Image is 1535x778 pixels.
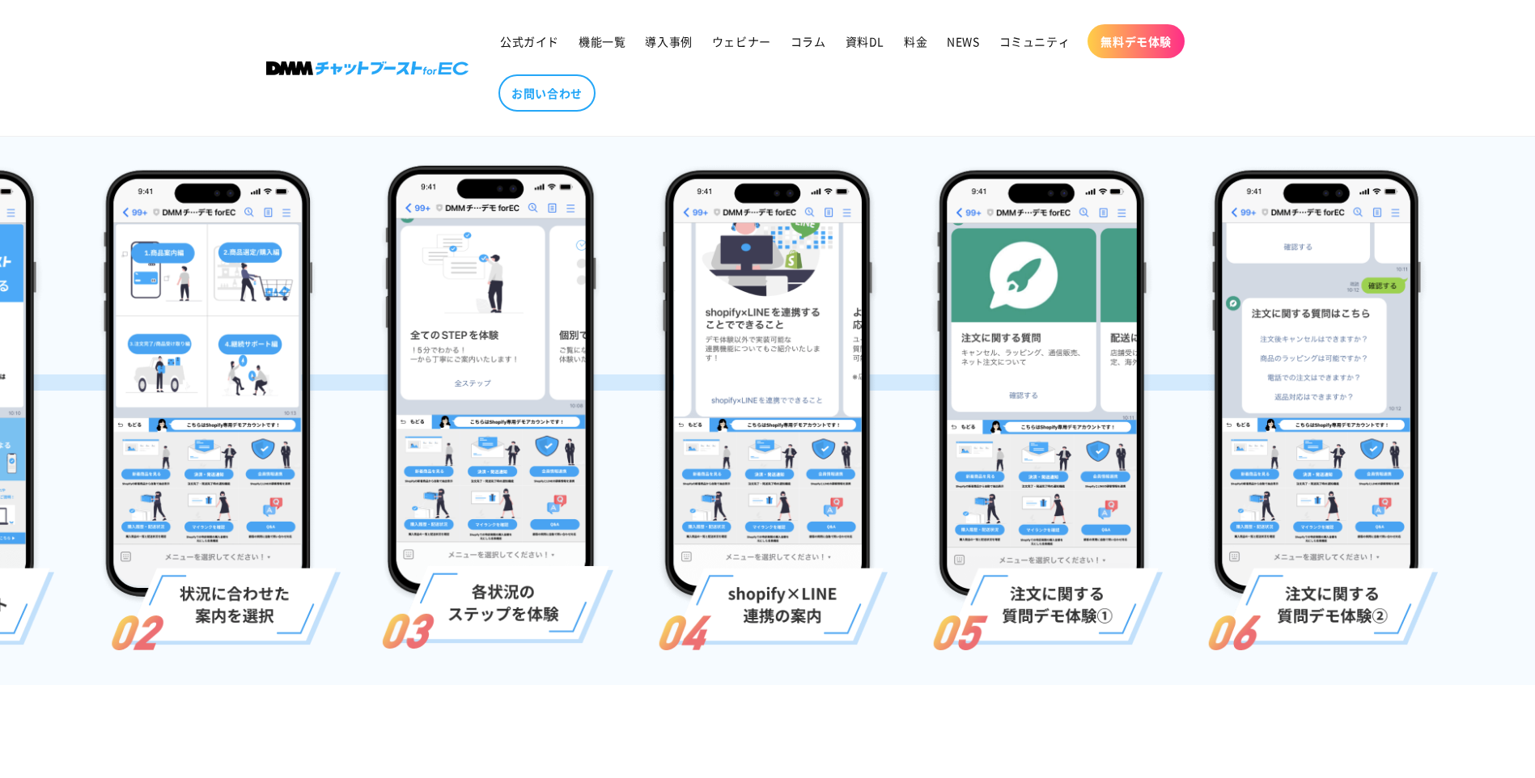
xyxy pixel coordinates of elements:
img: 注文に関する質問デモ体験① [923,159,1163,650]
span: 無料デモ体験 [1100,34,1172,49]
span: 機能一覧 [579,34,625,49]
img: 株式会社DMM Boost [266,61,469,75]
span: 導入事例 [645,34,692,49]
span: 公式ガイド [500,34,559,49]
a: コミュニティ [990,24,1080,58]
span: コミュニティ [999,34,1071,49]
a: 導入事例 [635,24,702,58]
img: 状況に合わせた案内を選択 [90,159,341,650]
a: ウェビナー [702,24,781,58]
a: 無料デモ体験 [1088,24,1185,58]
a: 機能一覧 [569,24,635,58]
img: 注文に関する質問デモ体験② [1198,159,1438,650]
a: お問い合わせ [498,74,596,112]
span: NEWS [947,34,979,49]
a: 公式ガイド [490,24,569,58]
span: お問い合わせ [511,86,583,100]
a: コラム [781,24,836,58]
span: 資料DL [846,34,884,49]
a: NEWS [937,24,989,58]
span: 料金 [904,34,927,49]
span: コラム [791,34,826,49]
img: shopify×LINE連携の案内 [649,159,888,650]
img: 各状況のステップを体験 [376,159,613,650]
span: ウェビナー [712,34,771,49]
a: 料金 [894,24,937,58]
a: 資料DL [836,24,894,58]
